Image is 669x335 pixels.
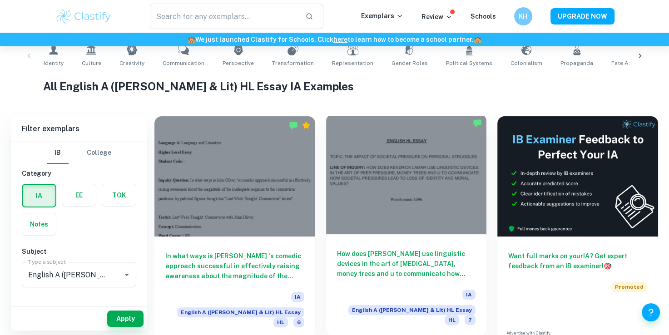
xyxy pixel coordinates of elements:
span: Perspective [223,59,254,67]
div: Premium [302,121,311,130]
span: Fate and Destiny [611,59,656,67]
label: Type a subject [28,258,66,266]
span: Political Systems [446,59,492,67]
h6: Subject [22,246,136,256]
h6: Want full marks on your IA ? Get expert feedback from an IB examiner! [508,251,647,271]
button: EE [62,184,96,206]
h6: How does [PERSON_NAME] use linguistic devices in the art of [MEDICAL_DATA], money trees and u to ... [337,249,476,279]
span: English A ([PERSON_NAME] & Lit) HL Essay [177,307,304,317]
a: Schools [471,13,496,20]
span: Creativity [119,59,144,67]
span: HL [445,315,459,325]
span: Transformation [272,59,314,67]
span: English A ([PERSON_NAME] & Lit) HL Essay [348,305,476,315]
img: Thumbnail [497,116,658,236]
a: here [333,36,347,43]
img: Marked [289,121,298,130]
span: Culture [82,59,101,67]
span: Gender Roles [391,59,428,67]
img: Marked [473,118,482,128]
button: Apply [107,310,144,327]
h6: Category [22,168,136,178]
button: TOK [102,184,136,206]
div: Filter type choice [47,142,111,164]
span: Promoted [611,282,647,292]
span: 🏫 [188,36,195,43]
button: UPGRADE NOW [550,8,614,25]
span: HL [273,317,288,327]
h6: We just launched Clastify for Schools. Click to learn how to become a school partner. [2,34,667,44]
h1: All English A ([PERSON_NAME] & Lit) HL Essay IA Examples [43,78,626,94]
h6: Filter exemplars [11,116,147,142]
span: 🎯 [604,262,611,270]
span: Communication [163,59,204,67]
button: Help and Feedback [642,303,660,321]
span: IA [462,290,476,300]
span: Colonialism [510,59,542,67]
span: 7 [465,315,476,325]
h6: In what ways is [PERSON_NAME] ‘s comedic approach successful in effectively raising awareness abo... [165,251,304,281]
h6: Criteria [22,302,136,312]
p: Review [421,12,452,22]
button: IB [47,142,69,164]
span: Representation [332,59,373,67]
button: Open [120,268,133,281]
h6: KH [518,11,528,21]
span: Identity [44,59,64,67]
button: IA [23,185,55,207]
p: Exemplars [361,11,403,21]
button: Notes [22,213,56,235]
img: Clastify logo [55,7,113,25]
span: 6 [293,317,304,327]
input: Search for any exemplars... [150,4,298,29]
span: Propaganda [560,59,593,67]
button: College [87,142,111,164]
span: IA [291,292,304,302]
span: 🏫 [474,36,481,43]
button: KH [514,7,532,25]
